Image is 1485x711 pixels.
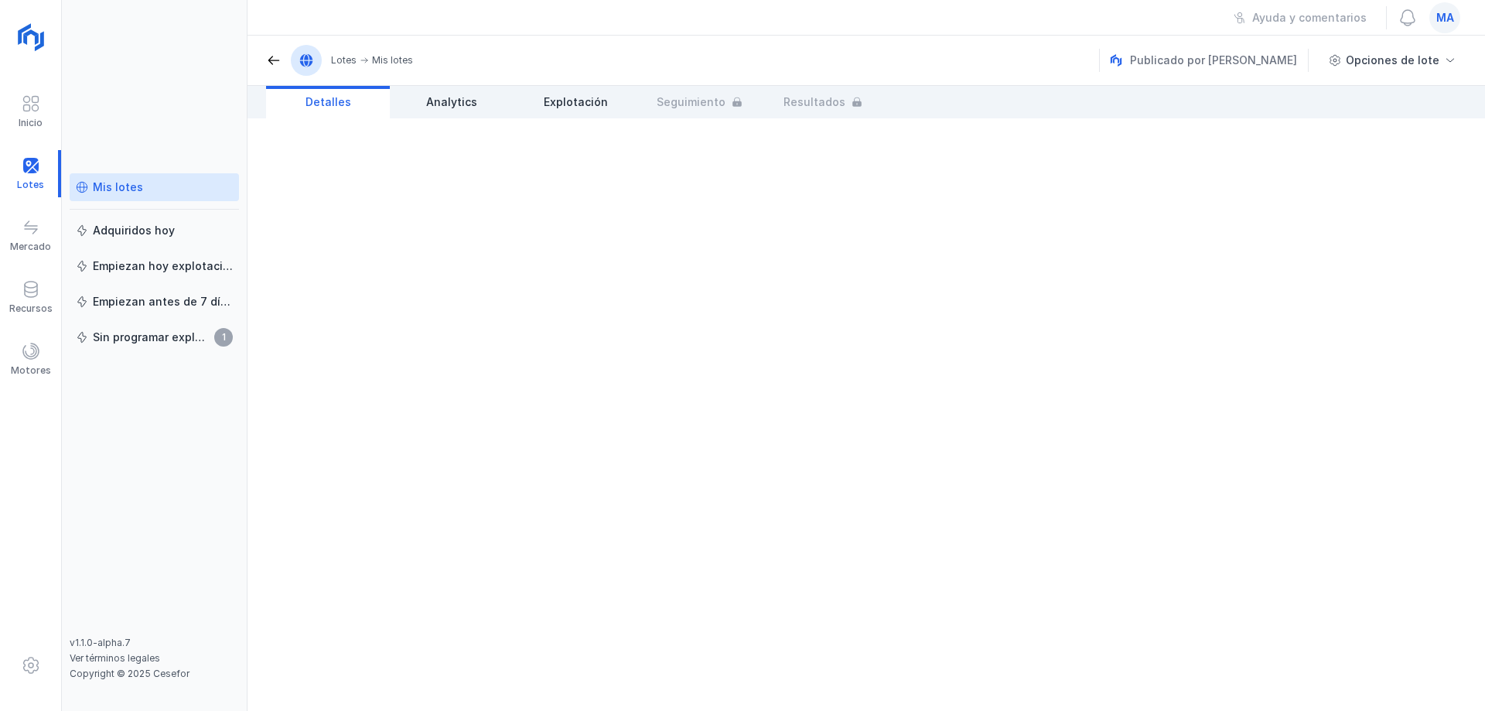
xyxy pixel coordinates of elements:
[70,668,239,680] div: Copyright © 2025 Cesefor
[331,54,357,67] div: Lotes
[93,258,233,274] div: Empiezan hoy explotación
[10,241,51,253] div: Mercado
[1252,10,1367,26] div: Ayuda y comentarios
[214,328,233,347] span: 1
[426,94,477,110] span: Analytics
[12,18,50,56] img: logoRight.svg
[1110,49,1311,72] div: Publicado por [PERSON_NAME]
[372,54,413,67] div: Mis lotes
[657,94,725,110] span: Seguimiento
[514,86,637,118] a: Explotación
[70,288,239,316] a: Empiezan antes de 7 días
[19,117,43,129] div: Inicio
[70,652,160,664] a: Ver términos legales
[70,173,239,201] a: Mis lotes
[93,179,143,195] div: Mis lotes
[70,252,239,280] a: Empiezan hoy explotación
[390,86,514,118] a: Analytics
[266,86,390,118] a: Detalles
[93,330,210,345] div: Sin programar explotación
[70,323,239,351] a: Sin programar explotación1
[70,637,239,649] div: v1.1.0-alpha.7
[544,94,608,110] span: Explotación
[306,94,351,110] span: Detalles
[761,86,885,118] a: Resultados
[9,303,53,315] div: Recursos
[1436,10,1454,26] span: ma
[11,364,51,377] div: Motores
[1346,53,1439,68] div: Opciones de lote
[93,294,233,309] div: Empiezan antes de 7 días
[70,217,239,244] a: Adquiridos hoy
[1224,5,1377,31] button: Ayuda y comentarios
[637,86,761,118] a: Seguimiento
[783,94,845,110] span: Resultados
[1110,54,1122,67] img: nemus.svg
[93,223,175,238] div: Adquiridos hoy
